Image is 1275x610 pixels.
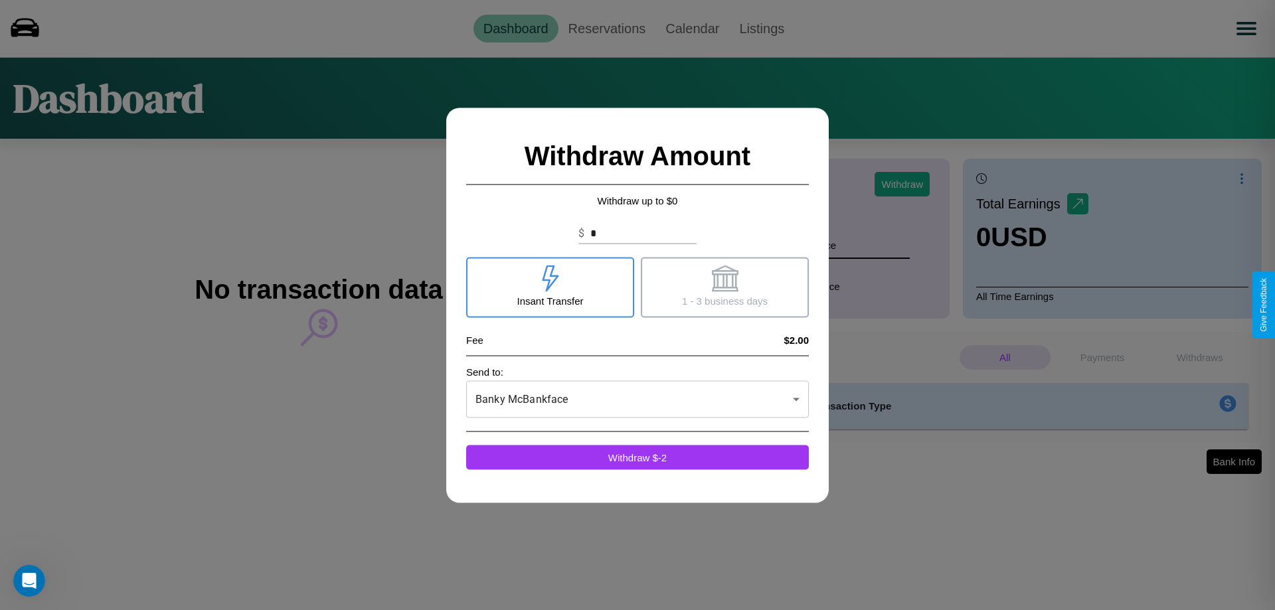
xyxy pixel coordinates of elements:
div: Give Feedback [1259,278,1268,332]
p: Send to: [466,362,809,380]
button: Withdraw $-2 [466,445,809,469]
h4: $2.00 [784,334,809,345]
p: Fee [466,331,483,348]
p: $ [578,225,584,241]
p: Withdraw up to $ 0 [466,191,809,209]
iframe: Intercom live chat [13,565,45,597]
p: 1 - 3 business days [682,291,768,309]
div: Banky McBankface [466,380,809,418]
p: Insant Transfer [517,291,583,309]
h2: Withdraw Amount [466,127,809,185]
